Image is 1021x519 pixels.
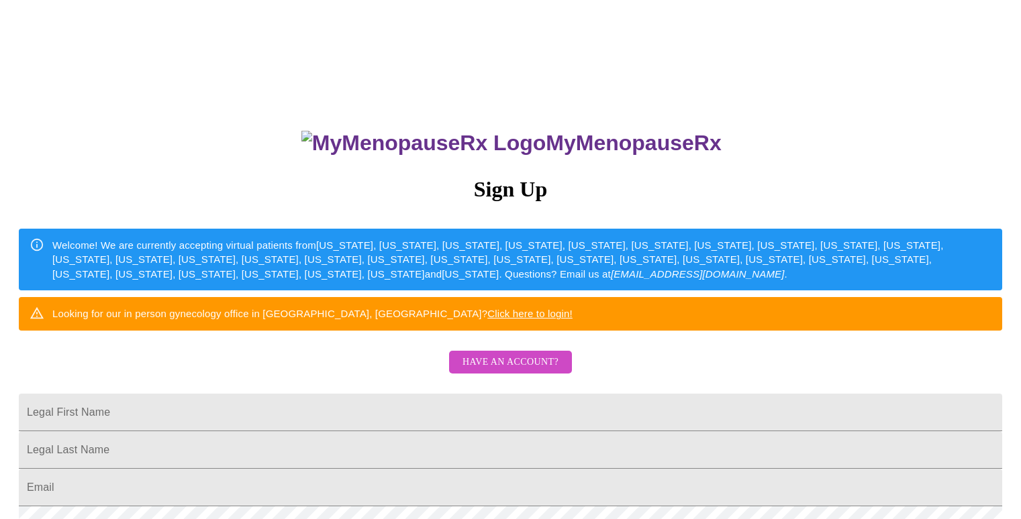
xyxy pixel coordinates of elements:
a: Click here to login! [487,308,573,319]
img: MyMenopauseRx Logo [301,131,546,156]
h3: MyMenopauseRx [21,131,1003,156]
div: Looking for our in person gynecology office in [GEOGRAPHIC_DATA], [GEOGRAPHIC_DATA]? [52,301,573,326]
span: Have an account? [463,354,558,371]
h3: Sign Up [19,177,1002,202]
a: Have an account? [446,365,575,376]
em: [EMAIL_ADDRESS][DOMAIN_NAME] [611,268,785,280]
div: Welcome! We are currently accepting virtual patients from [US_STATE], [US_STATE], [US_STATE], [US... [52,233,991,286]
button: Have an account? [449,351,572,374]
